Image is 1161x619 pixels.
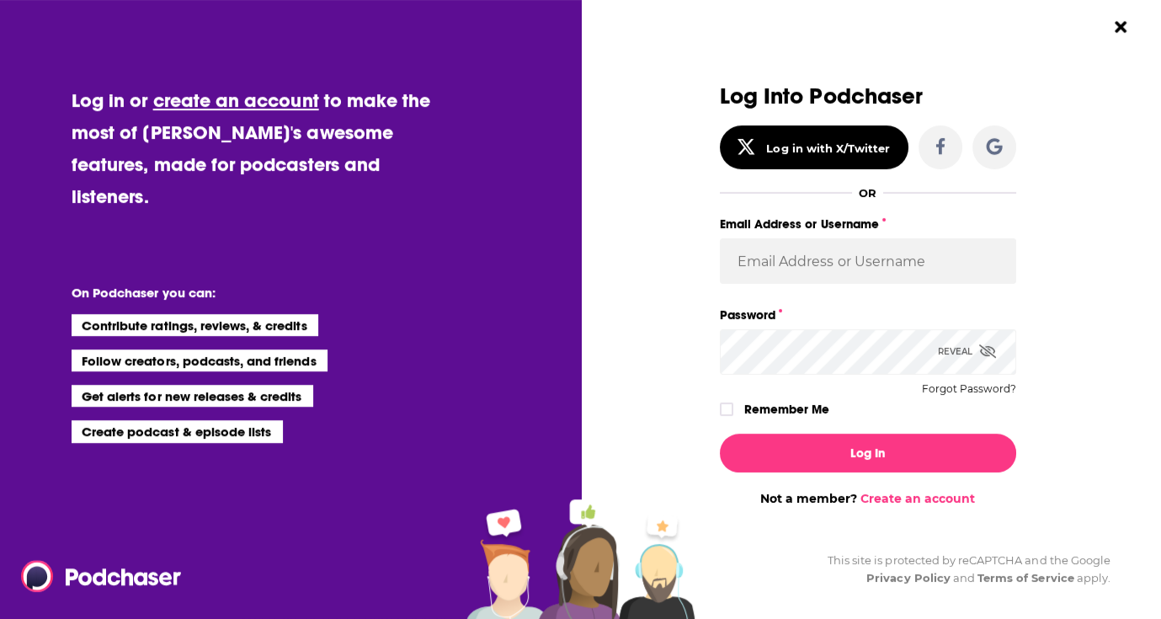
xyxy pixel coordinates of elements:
[977,571,1074,584] a: Terms of Service
[21,560,169,592] a: Podchaser - Follow, Share and Rate Podcasts
[72,350,328,371] li: Follow creators, podcasts, and friends
[720,491,1016,506] div: Not a member?
[720,213,1016,235] label: Email Address or Username
[720,238,1016,284] input: Email Address or Username
[72,385,313,407] li: Get alerts for new releases & credits
[72,314,319,336] li: Contribute ratings, reviews, & credits
[720,434,1016,472] button: Log In
[938,329,996,374] div: Reveal
[72,420,283,442] li: Create podcast & episode lists
[21,560,183,592] img: Podchaser - Follow, Share and Rate Podcasts
[720,304,1016,326] label: Password
[766,141,890,155] div: Log in with X/Twitter
[859,186,876,200] div: OR
[744,398,829,420] label: Remember Me
[720,125,908,169] button: Log in with X/Twitter
[860,491,975,506] a: Create an account
[922,383,1016,395] button: Forgot Password?
[153,88,319,112] a: create an account
[720,84,1016,109] h3: Log Into Podchaser
[814,552,1110,587] div: This site is protected by reCAPTCHA and the Google and apply.
[1105,11,1137,43] button: Close Button
[72,285,408,301] li: On Podchaser you can:
[866,571,951,584] a: Privacy Policy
